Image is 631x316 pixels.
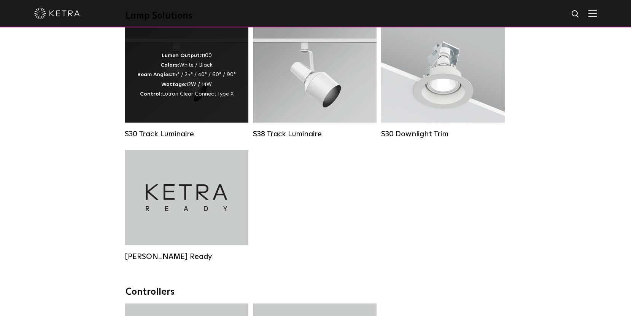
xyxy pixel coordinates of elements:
[161,62,179,68] strong: Colors:
[253,27,377,139] a: S38 Track Luminaire Lumen Output:1100Colors:White / BlackBeam Angles:10° / 25° / 40° / 60°Wattage...
[161,82,186,87] strong: Wattage:
[588,10,597,17] img: Hamburger%20Nav.svg
[125,150,248,261] a: [PERSON_NAME] Ready [PERSON_NAME] Ready
[126,287,506,298] div: Controllers
[34,8,80,19] img: ketra-logo-2019-white
[162,53,201,58] strong: Lumen Output:
[137,72,172,77] strong: Beam Angles:
[140,91,162,97] strong: Control:
[571,10,580,19] img: search icon
[162,91,234,97] span: Lutron Clear Connect Type X
[381,27,505,139] a: S30 Downlight Trim S30 Downlight Trim
[125,129,248,139] div: S30 Track Luminaire
[253,129,377,139] div: S38 Track Luminaire
[125,252,248,261] div: [PERSON_NAME] Ready
[125,27,248,139] a: S30 Track Luminaire Lumen Output:1100Colors:White / BlackBeam Angles:15° / 25° / 40° / 60° / 90°W...
[381,129,505,139] div: S30 Downlight Trim
[137,51,236,99] div: 1100 White / Black 15° / 25° / 40° / 60° / 90° 12W / 14W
